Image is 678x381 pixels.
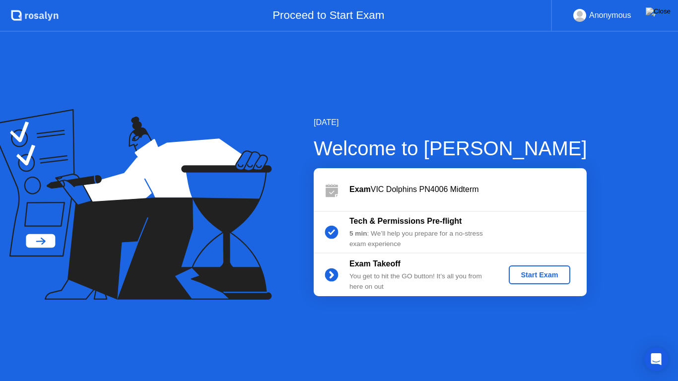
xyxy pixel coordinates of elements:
b: Exam [349,185,371,193]
div: : We’ll help you prepare for a no-stress exam experience [349,229,492,249]
div: Open Intercom Messenger [644,347,668,371]
b: Tech & Permissions Pre-flight [349,217,462,225]
div: Start Exam [513,271,566,279]
div: Welcome to [PERSON_NAME] [314,133,587,163]
b: Exam Takeoff [349,259,401,268]
b: 5 min [349,230,367,237]
button: Start Exam [509,265,570,284]
div: VIC Dolphins PN4006 Midterm [349,184,587,195]
div: You get to hit the GO button! It’s all you from here on out [349,271,492,292]
div: [DATE] [314,117,587,128]
div: Anonymous [589,9,631,22]
img: Close [646,7,671,15]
